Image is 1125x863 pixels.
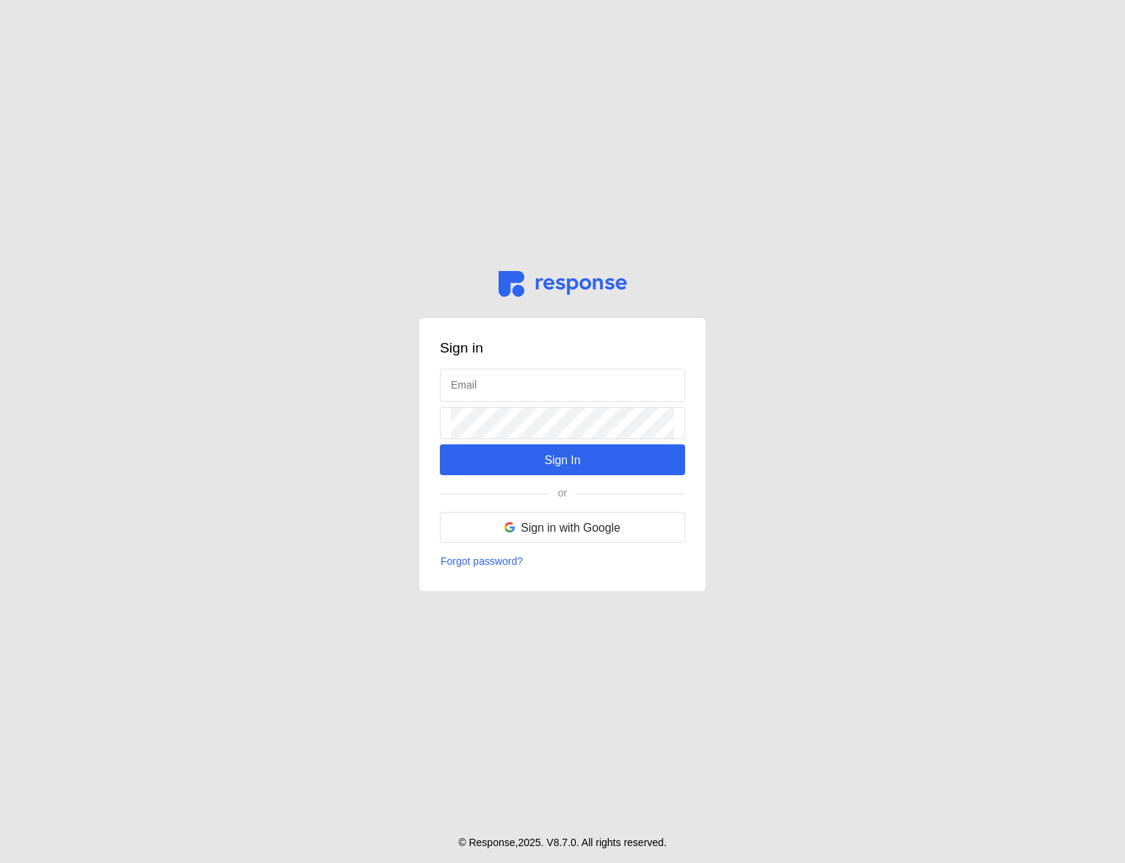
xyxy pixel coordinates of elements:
button: Forgot password? [440,553,524,571]
p: or [558,485,567,502]
h3: Sign in [440,339,685,358]
input: Email [451,369,674,401]
img: svg%3e [504,522,515,532]
p: Forgot password? [441,554,523,570]
p: Sign in with Google [521,519,621,537]
button: Sign In [440,444,685,475]
p: © Response, 2025 . V 8.7.0 . All rights reserved. [458,835,667,851]
img: svg%3e [499,271,627,297]
p: Sign In [544,451,580,469]
button: Sign in with Google [440,512,685,543]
